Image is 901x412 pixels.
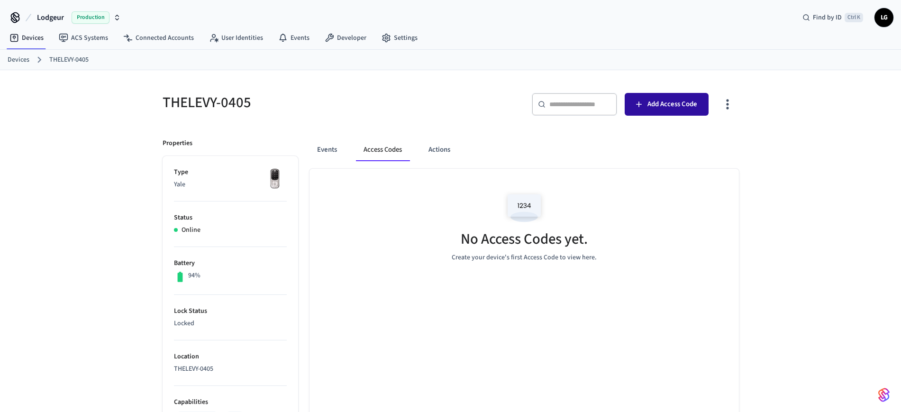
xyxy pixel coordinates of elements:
a: Devices [2,29,51,46]
span: Add Access Code [647,98,697,110]
h5: No Access Codes yet. [461,229,588,249]
a: Events [271,29,317,46]
button: Actions [421,138,458,161]
button: Add Access Code [625,93,709,116]
p: Location [174,352,287,362]
a: Devices [8,55,29,65]
span: Find by ID [813,13,842,22]
p: Properties [163,138,192,148]
a: User Identities [201,29,271,46]
span: Lodgeur [37,12,64,23]
p: Locked [174,319,287,329]
span: Ctrl K [845,13,863,22]
img: SeamLogoGradient.69752ec5.svg [878,387,890,403]
p: Yale [174,180,287,190]
div: ant example [309,138,739,161]
button: Events [309,138,345,161]
p: 94% [188,271,200,281]
span: Production [72,11,109,24]
button: LG [874,8,893,27]
span: LG [875,9,892,26]
a: Developer [317,29,374,46]
p: THELEVY-0405 [174,364,287,374]
div: Find by IDCtrl K [795,9,871,26]
a: Connected Accounts [116,29,201,46]
a: ACS Systems [51,29,116,46]
p: Type [174,167,287,177]
p: Capabilities [174,397,287,407]
a: Settings [374,29,425,46]
a: THELEVY-0405 [49,55,89,65]
img: Yale Assure Touchscreen Wifi Smart Lock, Satin Nickel, Front [263,167,287,191]
p: Status [174,213,287,223]
p: Online [182,225,200,235]
button: Access Codes [356,138,410,161]
p: Lock Status [174,306,287,316]
p: Battery [174,258,287,268]
p: Create your device's first Access Code to view here. [452,253,597,263]
img: Access Codes Empty State [503,188,546,228]
h5: THELEVY-0405 [163,93,445,112]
